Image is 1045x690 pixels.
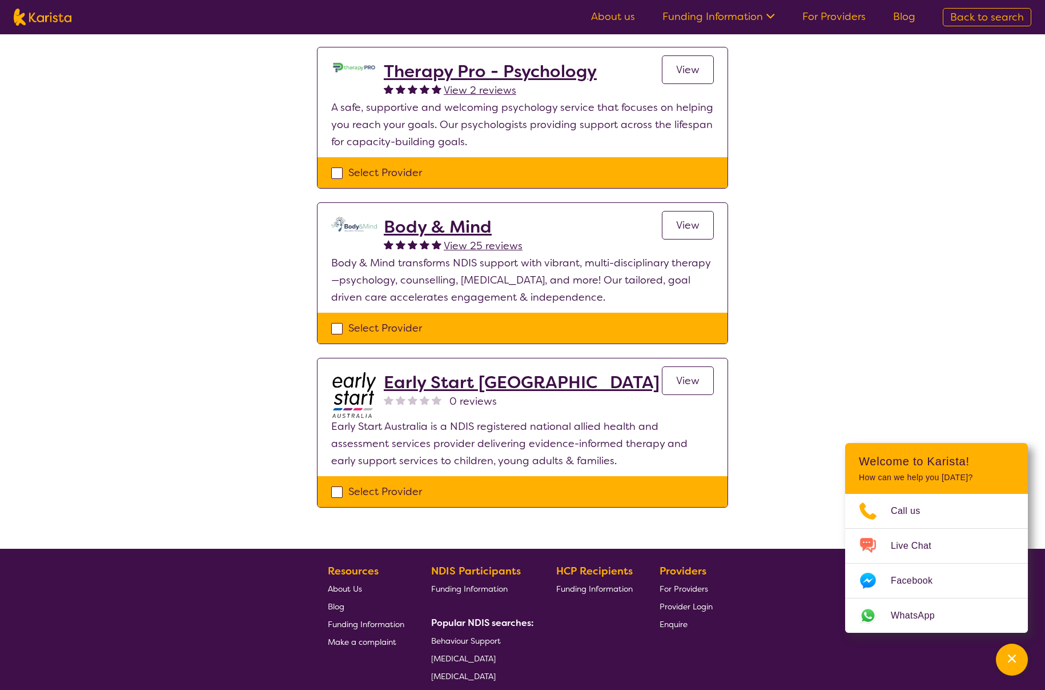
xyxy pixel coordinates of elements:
[331,217,377,232] img: qmpolprhjdhzpcuekzqg.svg
[802,10,866,23] a: For Providers
[660,615,713,633] a: Enquire
[328,584,362,594] span: About Us
[432,240,441,249] img: fullstar
[331,418,714,469] p: Early Start Australia is a NDIS registered national allied health and assessment services provide...
[431,636,501,646] span: Behaviour Support
[556,584,633,594] span: Funding Information
[432,84,441,94] img: fullstar
[444,83,516,97] span: View 2 reviews
[891,537,945,555] span: Live Chat
[662,55,714,84] a: View
[444,237,522,254] a: View 25 reviews
[845,443,1028,633] div: Channel Menu
[891,607,948,624] span: WhatsApp
[431,564,521,578] b: NDIS Participants
[431,649,529,667] a: [MEDICAL_DATA]
[891,502,934,520] span: Call us
[328,633,404,651] a: Make a complaint
[331,99,714,150] p: A safe, supportive and welcoming psychology service that focuses on helping you reach your goals....
[660,584,708,594] span: For Providers
[420,395,429,405] img: nonereviewstar
[408,240,417,249] img: fullstar
[328,619,404,629] span: Funding Information
[328,637,396,647] span: Make a complaint
[431,580,529,597] a: Funding Information
[384,395,393,405] img: nonereviewstar
[328,597,404,615] a: Blog
[408,395,417,405] img: nonereviewstar
[950,10,1024,24] span: Back to search
[432,395,441,405] img: nonereviewstar
[556,564,633,578] b: HCP Recipients
[431,632,529,649] a: Behaviour Support
[556,580,633,597] a: Funding Information
[996,644,1028,676] button: Channel Menu
[660,597,713,615] a: Provider Login
[660,619,688,629] span: Enquire
[420,240,429,249] img: fullstar
[328,601,344,612] span: Blog
[396,395,405,405] img: nonereviewstar
[943,8,1031,26] a: Back to search
[845,494,1028,633] ul: Choose channel
[662,366,714,395] a: View
[328,615,404,633] a: Funding Information
[845,599,1028,633] a: Web link opens in a new tab.
[328,564,379,578] b: Resources
[408,84,417,94] img: fullstar
[893,10,915,23] a: Blog
[384,240,393,249] img: fullstar
[676,374,700,388] span: View
[331,61,377,74] img: dzo1joyl8vpkomu9m2qk.jpg
[662,211,714,240] a: View
[331,254,714,306] p: Body & Mind transforms NDIS support with vibrant, multi-disciplinary therapy—psychology, counsell...
[331,372,377,418] img: bdpoyytkvdhmeftzccod.jpg
[384,61,597,82] a: Therapy Pro - Psychology
[591,10,635,23] a: About us
[891,572,946,589] span: Facebook
[660,580,713,597] a: For Providers
[660,601,713,612] span: Provider Login
[396,240,405,249] img: fullstar
[431,653,496,664] span: [MEDICAL_DATA]
[676,218,700,232] span: View
[14,9,71,26] img: Karista logo
[384,84,393,94] img: fullstar
[444,239,522,253] span: View 25 reviews
[676,63,700,77] span: View
[384,217,522,237] a: Body & Mind
[662,10,775,23] a: Funding Information
[384,372,660,393] a: Early Start [GEOGRAPHIC_DATA]
[444,82,516,99] a: View 2 reviews
[859,454,1014,468] h2: Welcome to Karista!
[431,671,496,681] span: [MEDICAL_DATA]
[660,564,706,578] b: Providers
[328,580,404,597] a: About Us
[431,617,534,629] b: Popular NDIS searches:
[396,84,405,94] img: fullstar
[431,667,529,685] a: [MEDICAL_DATA]
[420,84,429,94] img: fullstar
[859,473,1014,482] p: How can we help you [DATE]?
[431,584,508,594] span: Funding Information
[449,393,497,410] span: 0 reviews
